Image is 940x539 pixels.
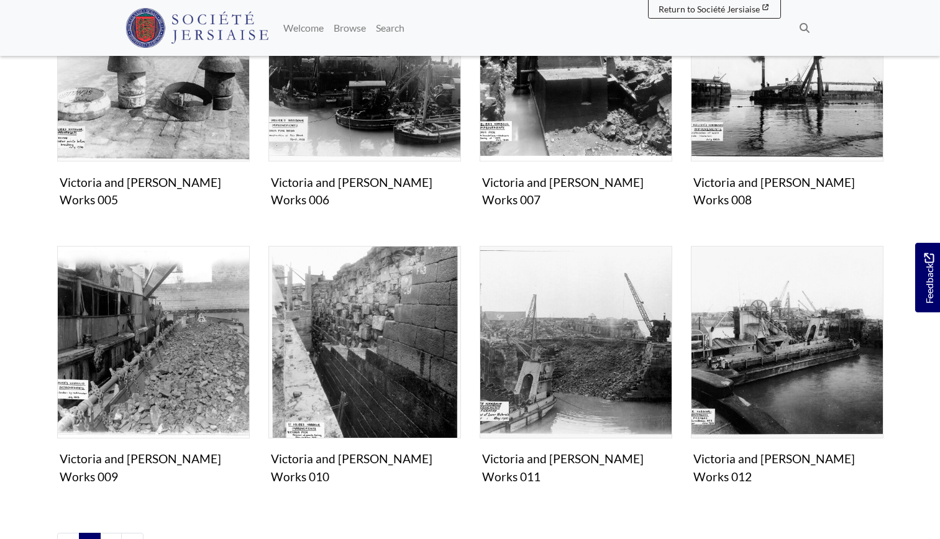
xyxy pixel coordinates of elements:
[329,16,371,40] a: Browse
[268,246,461,489] a: Victoria and Albert Pier Works 010 Victoria and [PERSON_NAME] Works 010
[480,246,672,438] img: Victoria and Albert Pier Works 011
[57,246,250,489] a: Victoria and Albert Pier Works 009 Victoria and [PERSON_NAME] Works 009
[659,4,760,14] span: Return to Société Jersiaise
[691,246,883,438] img: Victoria and Albert Pier Works 012
[691,246,883,489] a: Victoria and Albert Pier Works 012 Victoria and [PERSON_NAME] Works 012
[268,246,461,438] img: Victoria and Albert Pier Works 010
[921,253,936,303] span: Feedback
[371,16,409,40] a: Search
[278,16,329,40] a: Welcome
[480,246,672,489] a: Victoria and Albert Pier Works 011 Victoria and [PERSON_NAME] Works 011
[57,246,250,438] img: Victoria and Albert Pier Works 009
[125,5,269,51] a: Société Jersiaise logo
[125,8,269,48] img: Société Jersiaise
[915,243,940,312] a: Would you like to provide feedback?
